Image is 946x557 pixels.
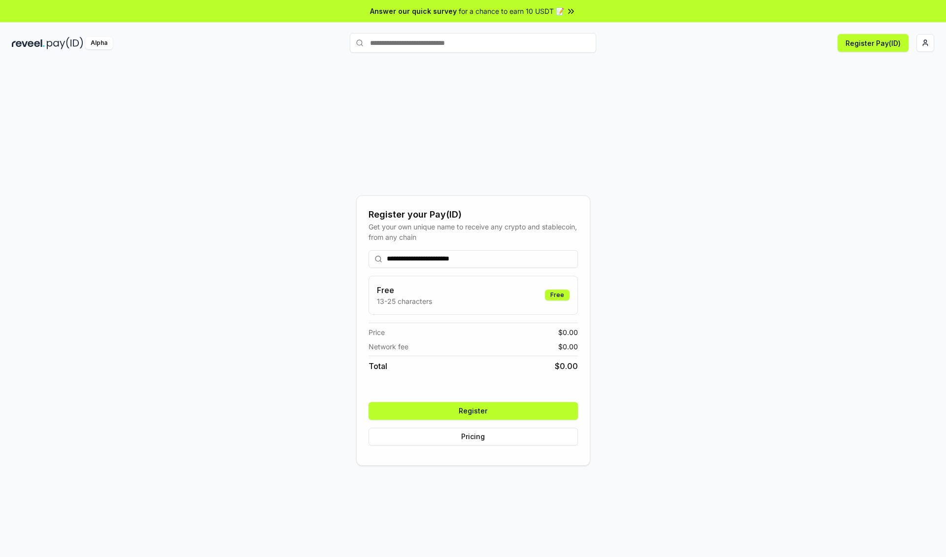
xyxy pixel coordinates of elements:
[369,327,385,337] span: Price
[369,222,578,242] div: Get your own unique name to receive any crypto and stablecoin, from any chain
[369,428,578,446] button: Pricing
[459,6,564,16] span: for a chance to earn 10 USDT 📝
[369,402,578,420] button: Register
[369,360,387,372] span: Total
[555,360,578,372] span: $ 0.00
[558,341,578,352] span: $ 0.00
[370,6,457,16] span: Answer our quick survey
[377,296,432,306] p: 13-25 characters
[545,290,570,300] div: Free
[838,34,909,52] button: Register Pay(ID)
[377,284,432,296] h3: Free
[85,37,113,49] div: Alpha
[47,37,83,49] img: pay_id
[369,341,408,352] span: Network fee
[558,327,578,337] span: $ 0.00
[12,37,45,49] img: reveel_dark
[369,208,578,222] div: Register your Pay(ID)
